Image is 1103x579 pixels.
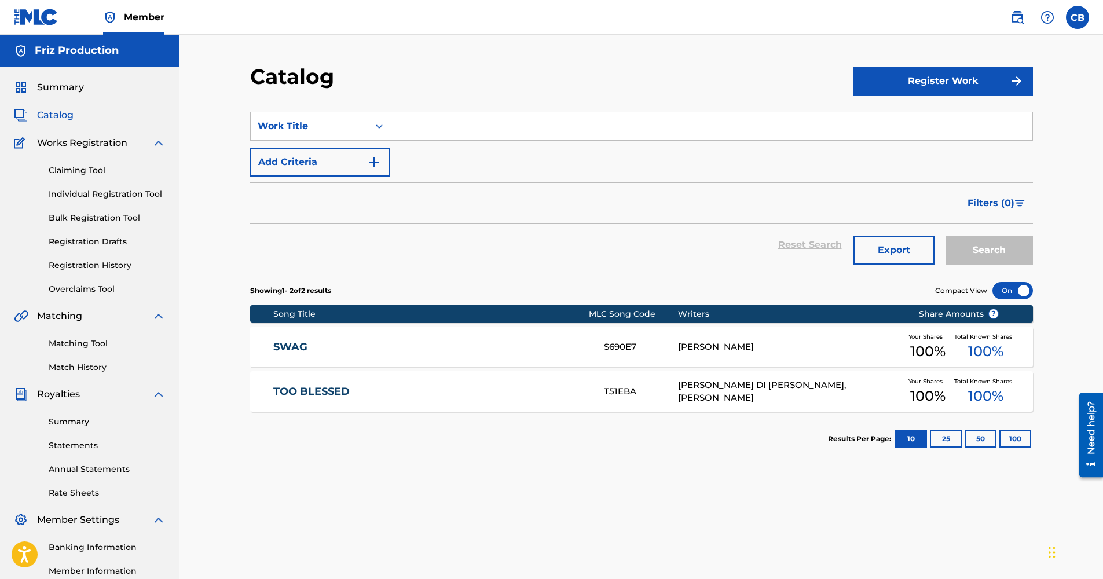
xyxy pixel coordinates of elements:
[273,385,588,398] a: TOO BLESSED
[961,189,1033,218] button: Filters (0)
[49,416,166,428] a: Summary
[49,164,166,177] a: Claiming Tool
[678,308,901,320] div: Writers
[828,434,894,444] p: Results Per Page:
[1040,10,1054,24] img: help
[908,377,947,386] span: Your Shares
[1071,389,1103,482] iframe: Resource Center
[49,338,166,350] a: Matching Tool
[49,463,166,475] a: Annual Statements
[930,430,962,448] button: 25
[14,80,28,94] img: Summary
[14,80,84,94] a: SummarySummary
[604,385,678,398] div: T51EBA
[37,387,80,401] span: Royalties
[910,386,946,406] span: 100 %
[1066,6,1089,29] div: User Menu
[14,44,28,58] img: Accounts
[14,387,28,401] img: Royalties
[49,487,166,499] a: Rate Sheets
[49,541,166,554] a: Banking Information
[1045,523,1103,579] iframe: Chat Widget
[49,565,166,577] a: Member Information
[37,513,119,527] span: Member Settings
[367,155,381,169] img: 9d2ae6d4665cec9f34b9.svg
[908,332,947,341] span: Your Shares
[152,136,166,150] img: expand
[250,148,390,177] button: Add Criteria
[37,309,82,323] span: Matching
[273,308,589,320] div: Song Title
[152,387,166,401] img: expand
[49,361,166,373] a: Match History
[954,377,1017,386] span: Total Known Shares
[37,80,84,94] span: Summary
[49,259,166,272] a: Registration History
[14,9,58,25] img: MLC Logo
[14,309,28,323] img: Matching
[999,430,1031,448] button: 100
[910,341,946,362] span: 100 %
[589,308,678,320] div: MLC Song Code
[14,108,28,122] img: Catalog
[49,212,166,224] a: Bulk Registration Tool
[989,309,998,318] span: ?
[124,10,164,24] span: Member
[1049,535,1056,570] div: Drag
[895,430,927,448] button: 10
[1010,10,1024,24] img: search
[152,513,166,527] img: expand
[258,119,362,133] div: Work Title
[250,64,340,90] h2: Catalog
[152,309,166,323] img: expand
[37,108,74,122] span: Catalog
[14,136,29,150] img: Works Registration
[49,439,166,452] a: Statements
[678,379,901,405] div: [PERSON_NAME] DI [PERSON_NAME], [PERSON_NAME]
[250,112,1033,276] form: Search Form
[103,10,117,24] img: Top Rightsholder
[919,308,999,320] span: Share Amounts
[968,196,1014,210] span: Filters ( 0 )
[1006,6,1029,29] a: Public Search
[1036,6,1059,29] div: Help
[14,513,28,527] img: Member Settings
[1010,74,1024,88] img: f7272a7cc735f4ea7f67.svg
[968,341,1003,362] span: 100 %
[250,285,331,296] p: Showing 1 - 2 of 2 results
[954,332,1017,341] span: Total Known Shares
[37,136,127,150] span: Works Registration
[678,340,901,354] div: [PERSON_NAME]
[49,188,166,200] a: Individual Registration Tool
[853,236,935,265] button: Export
[35,44,119,57] h5: Friz Production
[604,340,678,354] div: S690E7
[49,283,166,295] a: Overclaims Tool
[968,386,1003,406] span: 100 %
[935,285,987,296] span: Compact View
[14,108,74,122] a: CatalogCatalog
[49,236,166,248] a: Registration Drafts
[853,67,1033,96] button: Register Work
[965,430,996,448] button: 50
[273,340,588,354] a: SWAG
[1015,200,1025,207] img: filter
